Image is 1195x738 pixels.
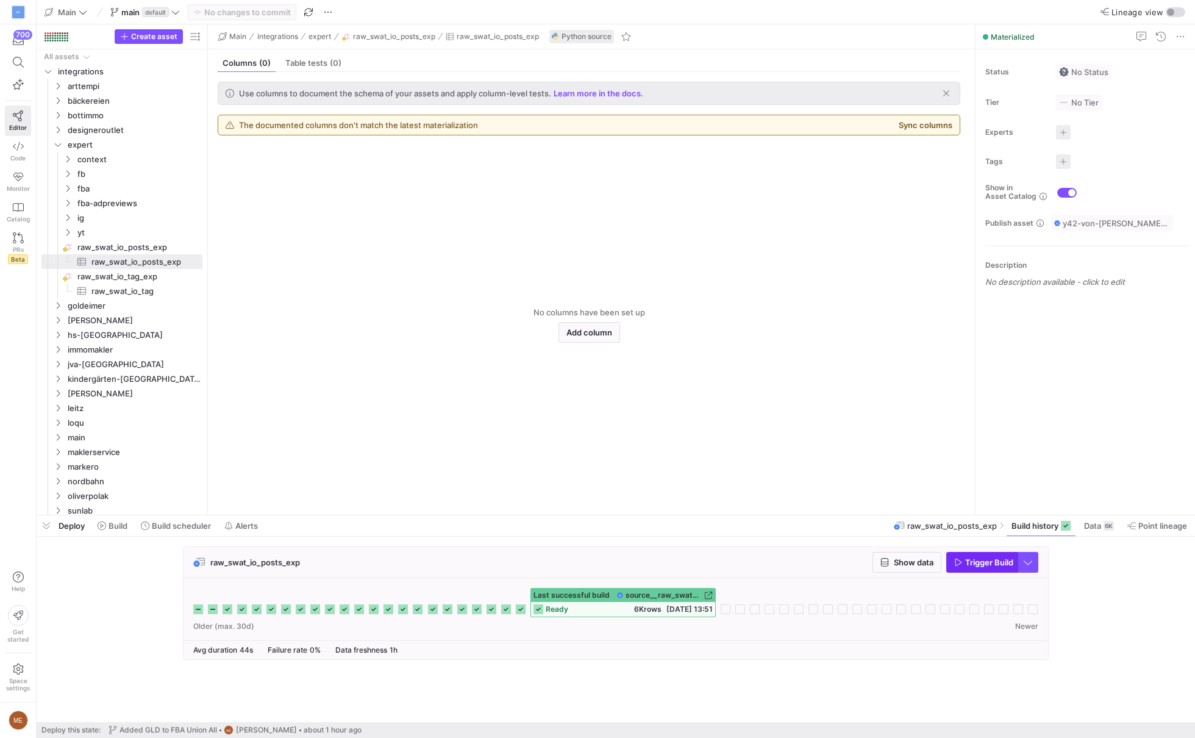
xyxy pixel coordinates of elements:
[335,645,387,654] span: Data freshness
[353,32,435,41] span: raw_swat_io_posts_exp
[68,94,201,108] span: bäckereien
[41,726,101,734] span: Deploy this state:
[5,167,31,197] a: Monitor
[259,59,271,67] span: (0)
[219,515,263,536] button: Alerts
[10,154,26,162] span: Code
[1084,521,1101,531] span: Data
[44,52,79,61] div: All assets
[5,600,31,648] button: Getstarted
[985,219,1033,227] span: Publish asset
[41,284,202,298] div: Press SPACE to select this row.
[68,79,201,93] span: arttempi
[41,152,202,167] div: Press SPACE to select this row.
[41,269,202,284] a: raw_swat_io_tag_exp​​​​​​​​
[223,59,271,67] span: Columns
[1111,7,1163,17] span: Lineage view
[5,136,31,167] a: Code
[105,722,365,738] button: Added GLD to FBA Union AllME[PERSON_NAME]about 1 hour ago
[41,93,202,108] div: Press SPACE to select this row.
[41,489,202,503] div: Press SPACE to select this row.
[41,415,202,430] div: Press SPACE to select this row.
[1138,521,1187,531] span: Point lineage
[41,474,202,489] div: Press SPACE to select this row.
[68,445,201,459] span: maklerservice
[899,120,952,130] button: Sync columns
[131,32,177,41] span: Create asset
[985,128,1046,137] span: Experts
[68,109,201,123] span: bottimmo
[41,196,202,210] div: Press SPACE to select this row.
[121,7,140,17] span: main
[285,59,341,67] span: Table tests
[240,645,253,654] span: 44s
[985,277,1190,287] p: No description available - click to edit
[77,270,201,284] span: raw_swat_io_tag_exp​​​​​​​​
[68,123,201,137] span: designeroutlet
[77,182,201,196] span: fba
[626,591,702,600] span: source__raw_swat_io_posts_exp__raw_swat_io_posts_exp
[552,33,559,40] img: undefined
[41,254,202,269] div: Press SPACE to select this row.
[68,475,201,489] span: nordbahn
[68,328,201,342] span: hs-[GEOGRAPHIC_DATA]
[41,298,202,313] div: Press SPACE to select this row.
[239,88,651,98] div: .
[41,240,202,254] a: raw_swat_io_posts_exp​​​​​​​​
[41,357,202,371] div: Press SPACE to select this row.
[390,645,398,654] span: 1h
[5,29,31,51] button: 700
[562,32,612,41] span: Python source
[142,7,169,17] span: default
[5,566,31,598] button: Help
[1104,521,1114,531] div: 6K
[558,322,620,343] button: Add column
[68,313,201,328] span: [PERSON_NAME]
[41,167,202,181] div: Press SPACE to select this row.
[254,29,301,44] button: integrations
[985,261,1190,270] p: Description
[236,726,297,734] span: [PERSON_NAME]
[310,645,321,654] span: 0%
[5,106,31,136] a: Editor
[41,49,202,64] div: Press SPACE to select this row.
[68,387,201,401] span: [PERSON_NAME]
[68,299,201,313] span: goldeimer
[215,29,249,44] button: Main
[193,622,254,631] span: Older (max. 30d)
[985,157,1046,166] span: Tags
[8,254,28,264] span: Beta
[1122,515,1193,536] button: Point lineage
[229,32,246,41] span: Main
[77,240,201,254] span: raw_swat_io_posts_exp​​​​​​​​
[41,4,90,20] button: Main
[68,138,201,152] span: expert
[77,167,201,181] span: fb
[107,4,183,20] button: maindefault
[77,211,201,225] span: ig
[965,557,1013,567] span: Trigger Build
[41,64,202,79] div: Press SPACE to select this row.
[7,215,30,223] span: Catalog
[41,108,202,123] div: Press SPACE to select this row.
[41,328,202,342] div: Press SPACE to select this row.
[546,605,568,614] span: ready
[68,416,201,430] span: loqu
[152,521,211,531] span: Build scheduler
[91,284,188,298] span: raw_swat_io_tag​​​​​​​​​
[235,521,258,531] span: Alerts
[5,658,31,697] a: Spacesettings
[9,124,27,131] span: Editor
[1059,98,1099,107] span: No Tier
[1011,521,1058,531] span: Build history
[41,386,202,401] div: Press SPACE to select this row.
[1015,622,1038,631] span: Newer
[872,552,941,573] button: Show data
[985,184,1036,201] span: Show in Asset Catalog
[224,725,234,735] div: ME
[68,431,201,445] span: main
[5,708,31,733] button: ME
[91,255,188,269] span: raw_swat_io_posts_exp​​​​​​​​​
[41,503,202,518] div: Press SPACE to select this row.
[1059,67,1108,77] span: No Status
